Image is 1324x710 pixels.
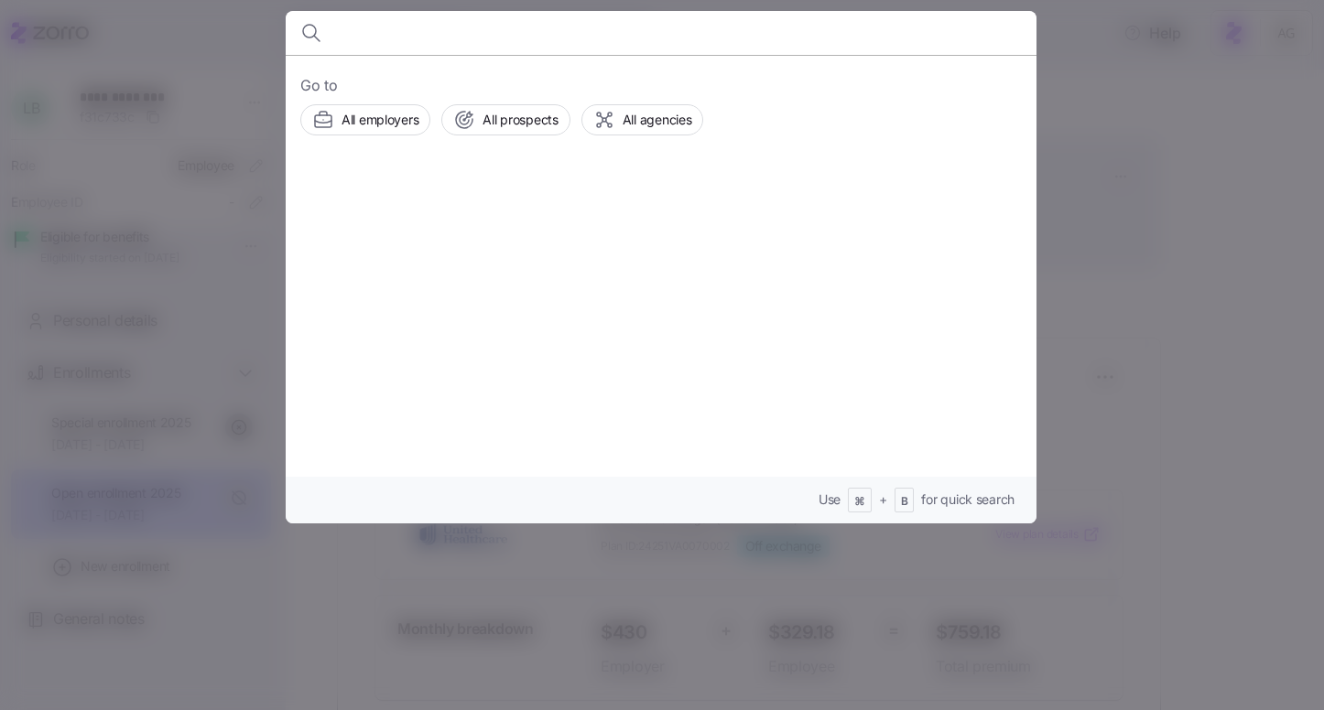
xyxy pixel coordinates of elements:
[623,111,692,129] span: All agencies
[342,111,418,129] span: All employers
[483,111,558,129] span: All prospects
[581,104,704,135] button: All agencies
[921,490,1015,509] span: for quick search
[879,490,887,509] span: +
[854,494,865,510] span: ⌘
[300,74,1022,97] span: Go to
[441,104,570,135] button: All prospects
[901,494,908,510] span: B
[300,104,430,135] button: All employers
[819,490,841,509] span: Use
